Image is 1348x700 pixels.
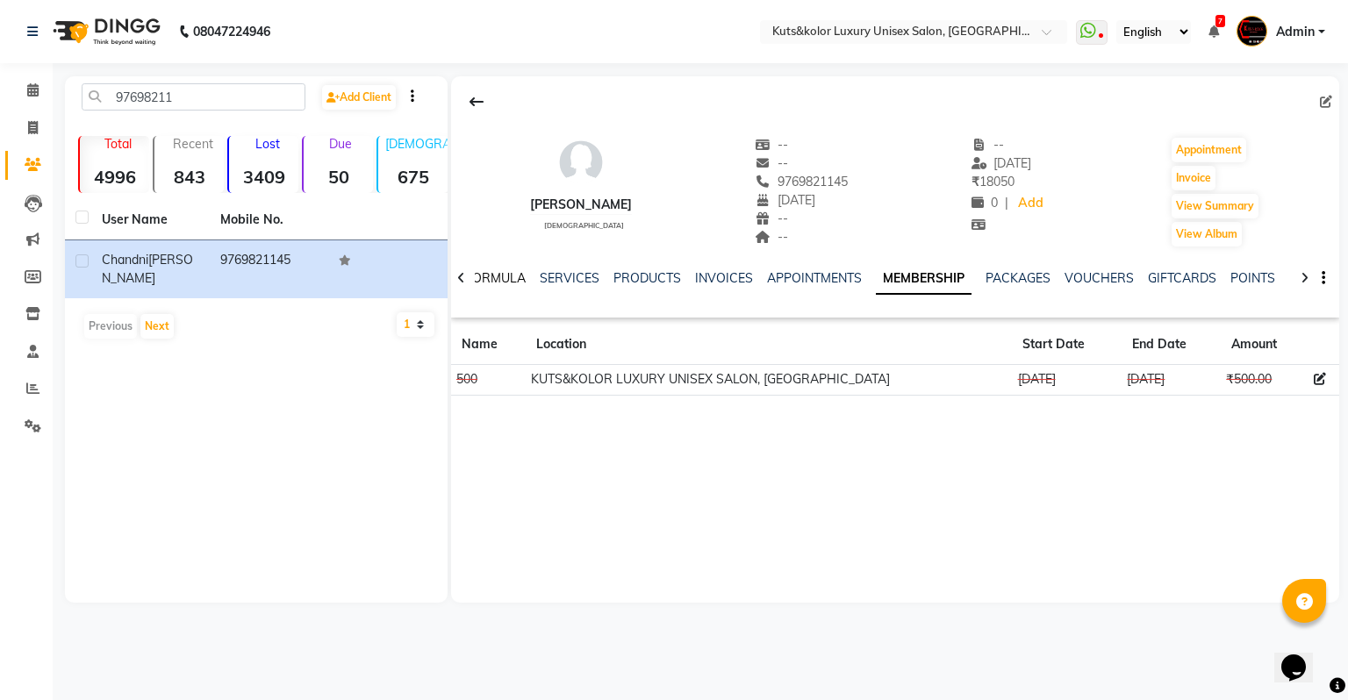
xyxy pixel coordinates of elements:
[767,270,862,286] a: APPOINTMENTS
[530,196,632,214] div: [PERSON_NAME]
[378,166,448,188] strong: 675
[87,136,149,152] p: Total
[756,137,789,153] span: --
[322,85,396,110] a: Add Client
[1122,365,1221,396] td: [DATE]
[1172,222,1242,246] button: View Album
[1015,191,1046,216] a: Add
[1215,15,1225,27] span: 7
[555,136,607,189] img: avatar
[756,211,789,226] span: --
[1230,270,1275,286] a: POINTS
[756,155,789,171] span: --
[1148,270,1216,286] a: GIFTCARDS
[1122,325,1221,365] th: End Date
[1274,630,1330,682] iframe: chat widget
[80,166,149,188] strong: 4996
[304,166,373,188] strong: 50
[140,314,174,339] button: Next
[229,166,298,188] strong: 3409
[82,83,305,111] input: Search by Name/Mobile/Email/Code
[972,137,1005,153] span: --
[236,136,298,152] p: Lost
[1172,166,1215,190] button: Invoice
[385,136,448,152] p: [DEMOGRAPHIC_DATA]
[1221,325,1309,365] th: Amount
[540,270,599,286] a: SERVICES
[451,325,526,365] th: Name
[102,252,148,268] span: chandni
[458,85,495,118] div: Back to Client
[526,325,1012,365] th: Location
[1012,365,1122,396] td: [DATE]
[756,174,849,189] span: 9769821145
[154,166,224,188] strong: 843
[695,270,753,286] a: INVOICES
[1005,194,1008,212] span: |
[876,263,972,295] a: MEMBERSHIP
[161,136,224,152] p: Recent
[1276,23,1315,41] span: Admin
[1012,325,1122,365] th: Start Date
[756,229,789,245] span: --
[1237,16,1267,46] img: Admin
[986,270,1050,286] a: PACKAGES
[972,174,1015,189] span: 18050
[451,365,526,396] td: 500
[1065,270,1134,286] a: VOUCHERS
[756,192,816,208] span: [DATE]
[210,200,328,240] th: Mobile No.
[1172,194,1258,218] button: View Summary
[972,174,979,189] span: ₹
[1221,365,1309,396] td: ₹500.00
[210,240,328,298] td: 9769821145
[1208,24,1219,39] a: 7
[972,155,1032,171] span: [DATE]
[613,270,681,286] a: PRODUCTS
[1172,138,1246,162] button: Appointment
[193,7,270,56] b: 08047224946
[526,365,1012,396] td: KUTS&KOLOR LUXURY UNISEX SALON, [GEOGRAPHIC_DATA]
[45,7,165,56] img: logo
[972,195,998,211] span: 0
[91,200,210,240] th: User Name
[544,221,624,230] span: [DEMOGRAPHIC_DATA]
[307,136,373,152] p: Due
[465,270,526,286] a: FORMULA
